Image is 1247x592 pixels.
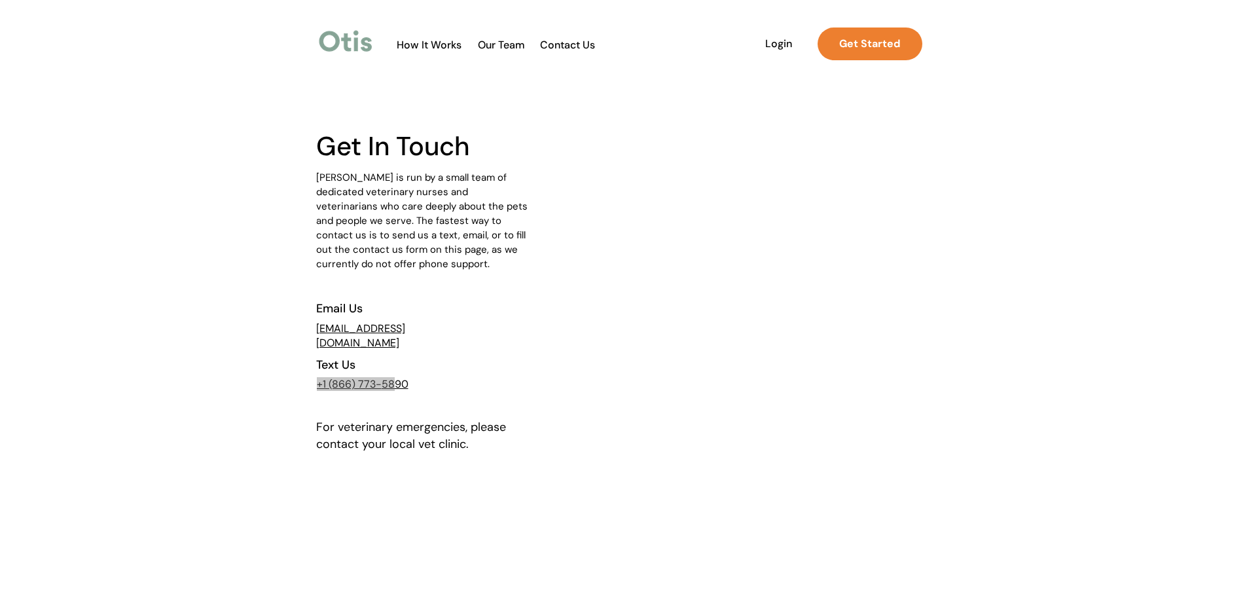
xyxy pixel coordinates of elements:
[316,419,506,452] span: For veterinary emergencies, please contact your local vet clinic.
[382,377,408,391] u: 5890
[390,39,468,52] a: How It Works
[316,301,363,316] span: Email Us
[317,377,382,391] a: +1 (866) 773-
[749,37,809,50] span: Login
[818,28,922,60] a: Get Started
[839,37,900,50] strong: Get Started
[533,39,602,52] a: Contact Us
[469,39,533,51] span: Our Team
[533,39,602,51] span: Contact Us
[316,171,528,270] span: [PERSON_NAME] is run by a small team of dedicated veterinary nurses and veterinarians who care de...
[749,28,809,60] a: Login
[390,39,468,51] span: How It Works
[316,129,470,163] span: Get In Touch
[469,39,533,52] a: Our Team
[316,322,405,350] a: [EMAIL_ADDRESS][DOMAIN_NAME]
